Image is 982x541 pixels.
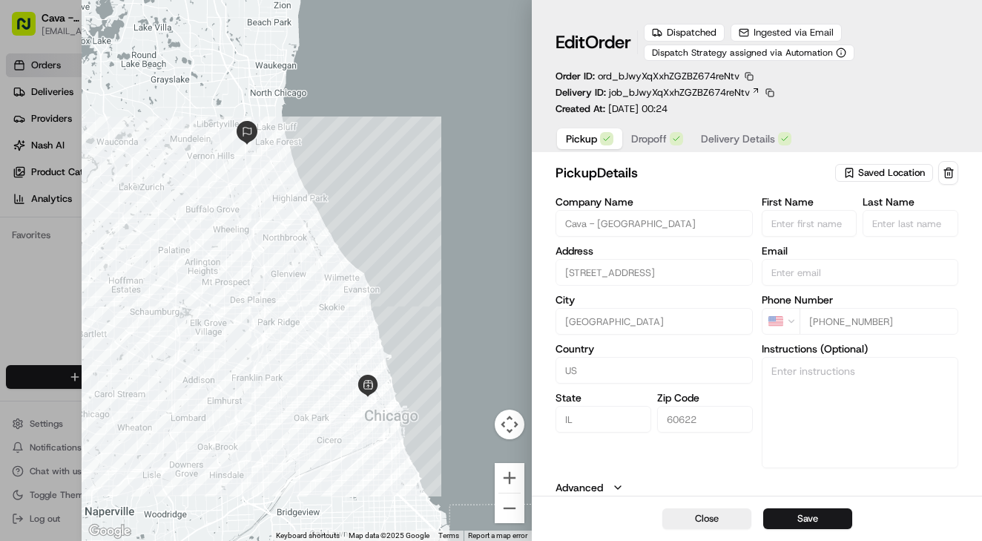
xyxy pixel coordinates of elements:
[50,157,188,168] div: We're available if you need us!
[657,393,753,403] label: Zip Code
[15,217,27,229] div: 📗
[438,531,459,540] a: Terms
[800,308,958,335] input: Enter phone number
[556,344,752,354] label: Country
[148,252,179,263] span: Pylon
[556,70,739,83] p: Order ID:
[252,146,270,164] button: Start new chat
[119,209,244,236] a: 💻API Documentation
[598,70,739,82] span: ord_bJwyXqXxhZGZBZ674reNtv
[468,531,527,540] a: Report a map error
[762,210,857,237] input: Enter first name
[556,163,832,183] h2: pickup Details
[762,246,958,256] label: Email
[863,210,958,237] input: Enter last name
[662,508,751,529] button: Close
[140,215,238,230] span: API Documentation
[556,308,752,335] input: Enter city
[556,30,631,54] h1: Edit
[125,217,137,229] div: 💻
[652,47,833,59] span: Dispatch Strategy assigned via Automation
[701,131,775,146] span: Delivery Details
[556,406,651,433] input: Enter state
[556,295,752,305] label: City
[495,494,524,523] button: Zoom out
[608,102,668,115] span: [DATE] 00:24
[349,531,429,540] span: Map data ©2025 Google
[276,531,340,541] button: Keyboard shortcuts
[39,96,245,111] input: Clear
[50,142,243,157] div: Start new chat
[105,251,179,263] a: Powered byPylon
[585,30,631,54] span: Order
[631,131,667,146] span: Dropoff
[556,393,651,403] label: State
[495,410,524,439] button: Map camera controls
[556,86,777,99] div: Delivery ID:
[754,26,834,39] span: Ingested via Email
[556,246,752,256] label: Address
[556,480,958,495] button: Advanced
[85,522,134,541] a: Open this area in Google Maps (opens a new window)
[644,45,854,61] button: Dispatch Strategy assigned via Automation
[15,142,42,168] img: 1736555255976-a54dd68f-1ca7-489b-9aae-adbdc363a1c4
[85,522,134,541] img: Google
[863,197,958,207] label: Last Name
[556,259,752,286] input: 1484 N Milwaukee Ave, Chicago, IL 60622, USA
[30,215,113,230] span: Knowledge Base
[731,24,842,42] button: Ingested via Email
[566,131,597,146] span: Pickup
[15,15,45,45] img: Nash
[657,406,753,433] input: Enter zip code
[609,86,750,99] span: job_bJwyXqXxhZGZBZ674reNtv
[762,259,958,286] input: Enter email
[556,210,752,237] input: Enter company name
[556,480,603,495] label: Advanced
[609,86,760,99] a: job_bJwyXqXxhZGZBZ674reNtv
[763,508,852,529] button: Save
[762,295,958,305] label: Phone Number
[762,197,857,207] label: First Name
[644,24,725,42] div: Dispatched
[835,163,935,183] button: Saved Location
[15,59,270,83] p: Welcome 👋
[762,344,958,354] label: Instructions (Optional)
[556,102,668,116] p: Created At:
[556,197,752,207] label: Company Name
[495,463,524,493] button: Zoom in
[9,209,119,236] a: 📗Knowledge Base
[858,166,925,180] span: Saved Location
[556,357,752,384] input: Enter country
